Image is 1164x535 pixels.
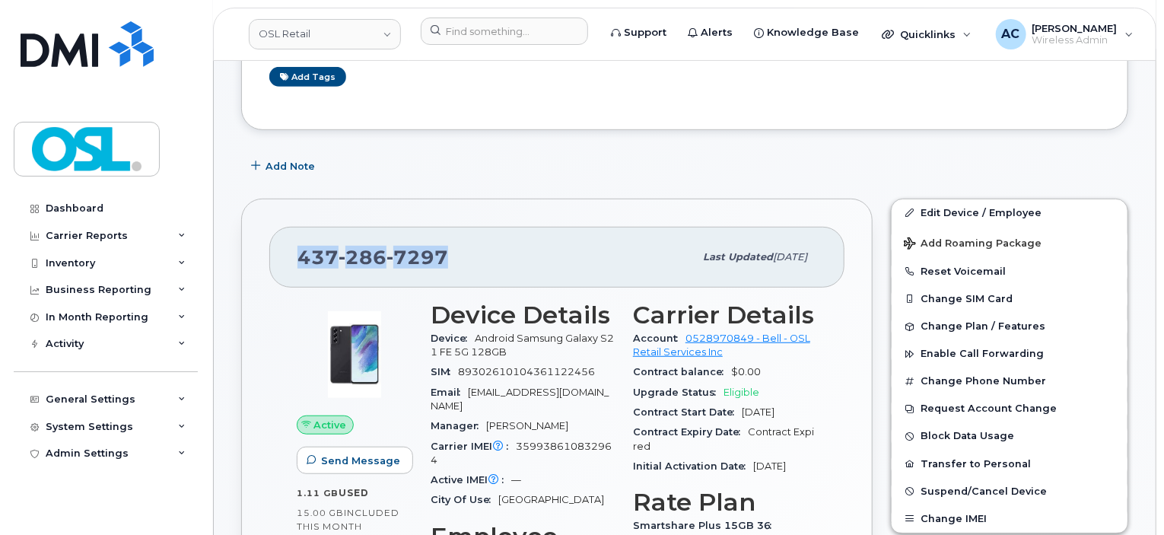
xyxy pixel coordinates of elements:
span: Manager [431,420,486,432]
button: Reset Voicemail [892,258,1127,285]
span: Initial Activation Date [633,460,753,472]
span: Active [314,418,347,432]
span: Quicklinks [900,28,956,40]
button: Add Note [241,153,328,180]
span: Carrier IMEI [431,441,516,452]
span: Contract Start Date [633,406,742,418]
span: 359938610832964 [431,441,612,466]
span: [DATE] [773,251,807,263]
span: Add Roaming Package [904,237,1042,252]
h3: Carrier Details [633,301,817,329]
a: Add tags [269,67,346,86]
span: Eligible [724,387,759,398]
a: Alerts [677,18,743,48]
span: Wireless Admin [1032,34,1118,46]
button: Enable Call Forwarding [892,340,1127,368]
span: 286 [339,246,386,269]
a: 0528970849 - Bell - OSL Retail Services Inc [633,333,810,358]
span: Android Samsung Galaxy S21 FE 5G 128GB [431,333,614,358]
span: Last updated [703,251,773,263]
span: Email [431,387,468,398]
span: Alerts [701,25,733,40]
span: [PERSON_NAME] [486,420,568,432]
span: 7297 [386,246,448,269]
div: Quicklinks [871,19,982,49]
span: Upgrade Status [633,387,724,398]
span: Device [431,333,475,344]
a: Edit Device / Employee [892,199,1127,227]
span: [PERSON_NAME] [1032,22,1118,34]
a: OSL Retail [249,19,401,49]
a: Knowledge Base [743,18,870,48]
span: Smartshare Plus 15GB 36 [633,520,779,531]
span: — [511,474,521,486]
span: [DATE] [753,460,786,472]
input: Find something... [421,18,588,45]
span: [EMAIL_ADDRESS][DOMAIN_NAME] [431,387,609,412]
span: Contract balance [633,366,731,377]
span: Send Message [321,454,400,468]
button: Change SIM Card [892,285,1127,313]
h3: Rate Plan [633,489,817,516]
span: $0.00 [731,366,761,377]
span: Contract Expired [633,426,814,451]
span: [GEOGRAPHIC_DATA] [498,494,604,505]
span: 89302610104361122456 [458,366,595,377]
span: included this month [297,507,399,532]
h3: Device Details [431,301,615,329]
span: City Of Use [431,494,498,505]
button: Change Plan / Features [892,313,1127,340]
span: Add Note [266,159,315,174]
span: Active IMEI [431,474,511,486]
span: Suspend/Cancel Device [921,486,1047,497]
span: Change Plan / Features [921,321,1045,333]
span: 15.00 GB [297,508,344,518]
span: Contract Expiry Date [633,426,748,438]
span: [DATE] [742,406,774,418]
button: Change IMEI [892,505,1127,533]
button: Request Account Change [892,395,1127,422]
div: Avnish Choudhary [985,19,1144,49]
button: Block Data Usage [892,422,1127,450]
button: Transfer to Personal [892,451,1127,478]
button: Change Phone Number [892,368,1127,395]
img: image20231002-3703462-abbrul.jpeg [309,309,400,400]
span: SIM [431,366,458,377]
span: 437 [297,246,448,269]
button: Suspend/Cancel Device [892,478,1127,505]
a: Support [600,18,677,48]
span: AC [1002,25,1020,43]
span: 1.11 GB [297,488,339,498]
button: Send Message [297,447,413,474]
span: used [339,487,369,498]
span: Support [624,25,666,40]
button: Add Roaming Package [892,227,1127,258]
span: Account [633,333,685,344]
span: Knowledge Base [767,25,859,40]
span: Enable Call Forwarding [921,349,1044,360]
